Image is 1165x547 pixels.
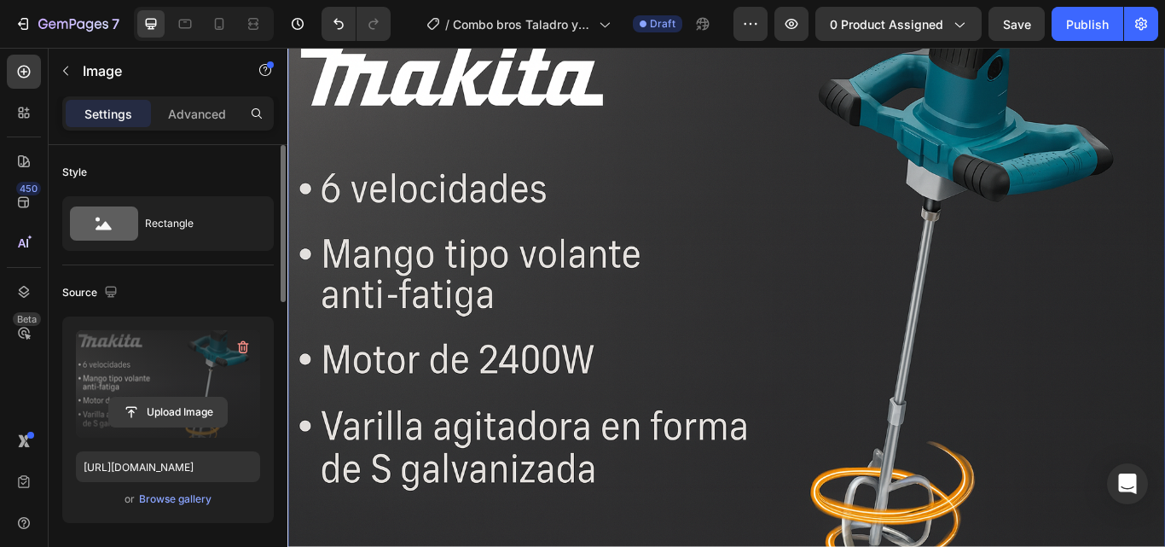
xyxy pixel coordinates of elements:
span: Save [1003,17,1031,32]
button: Publish [1052,7,1123,41]
span: or [125,489,135,509]
span: 0 product assigned [830,15,943,33]
div: Undo/Redo [322,7,391,41]
button: 7 [7,7,127,41]
p: Advanced [168,105,226,123]
div: Open Intercom Messenger [1107,463,1148,504]
span: Combo bros Taladro y Pulidora [453,15,592,33]
div: Source [62,282,121,305]
span: Draft [650,16,675,32]
button: 0 product assigned [815,7,982,41]
p: 7 [112,14,119,34]
input: https://example.com/image.jpg [76,451,260,482]
div: 450 [16,182,41,195]
p: Settings [84,105,132,123]
iframe: Design area [287,48,1165,547]
span: / [445,15,449,33]
div: Style [62,165,87,180]
button: Save [988,7,1045,41]
p: Image [83,61,228,81]
div: Rectangle [145,204,249,243]
div: Browse gallery [139,492,212,507]
button: Browse gallery [138,491,212,508]
div: Beta [13,312,41,326]
button: Upload Image [108,397,228,428]
div: Publish [1066,15,1109,33]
